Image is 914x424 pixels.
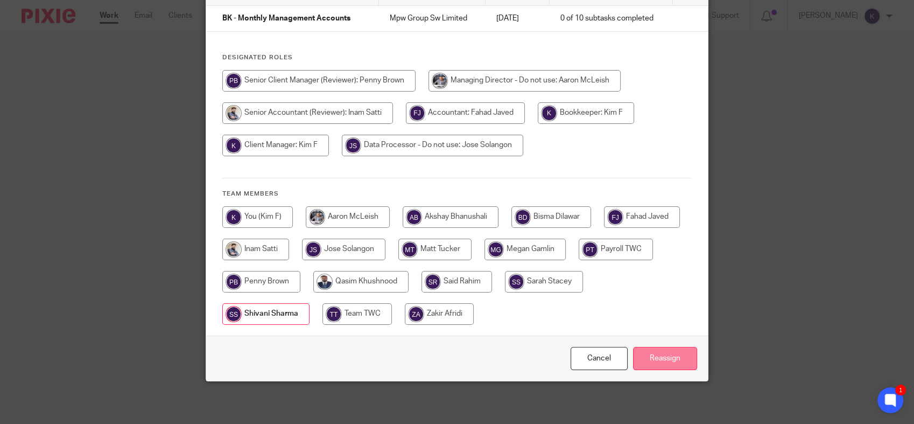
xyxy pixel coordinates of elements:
[571,347,628,370] a: Close this dialog window
[496,13,539,24] p: [DATE]
[633,347,697,370] input: Reassign
[222,15,350,23] span: BK - Monthly Management Accounts
[390,13,475,24] p: Mpw Group Sw Limited
[895,385,906,395] div: 1
[222,53,692,62] h4: Designated Roles
[550,6,673,32] td: 0 of 10 subtasks completed
[222,190,692,198] h4: Team members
